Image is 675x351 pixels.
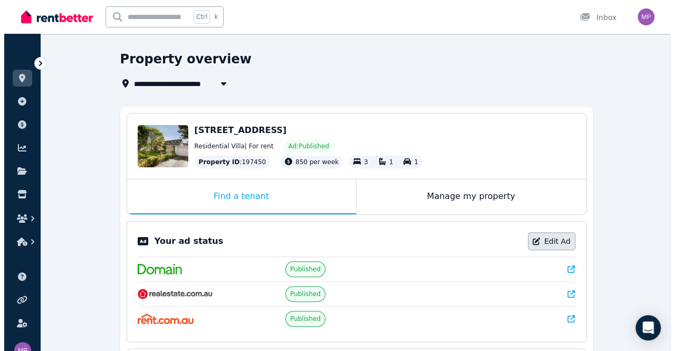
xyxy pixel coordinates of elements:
span: Published [286,265,316,273]
span: [STREET_ADDRESS] [190,125,283,135]
span: 1 [385,158,389,166]
span: Ad: Published [284,142,325,150]
span: Residential Villa | For rent [190,142,269,150]
span: 3 [360,158,364,166]
img: Michelle Peric [633,8,650,25]
div: Open Intercom Messenger [631,315,657,340]
div: : 197450 [190,156,266,168]
span: 1 [410,158,414,166]
span: Published [286,315,316,323]
img: Domain.com.au [133,264,178,274]
img: RealEstate.com.au [133,289,209,299]
span: 850 per week [291,158,334,166]
div: Manage my property [352,179,582,214]
span: Published [286,290,316,298]
div: Inbox [575,12,612,23]
span: k [210,13,214,21]
h1: Property overview [116,51,247,68]
div: Find a tenant [123,179,352,214]
span: Ctrl [189,10,206,24]
img: Rent.com.au [133,314,190,324]
a: Edit Ad [524,232,571,250]
p: Your ad status [150,235,219,248]
img: RentBetter [17,9,89,25]
span: Property ID [195,158,236,166]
